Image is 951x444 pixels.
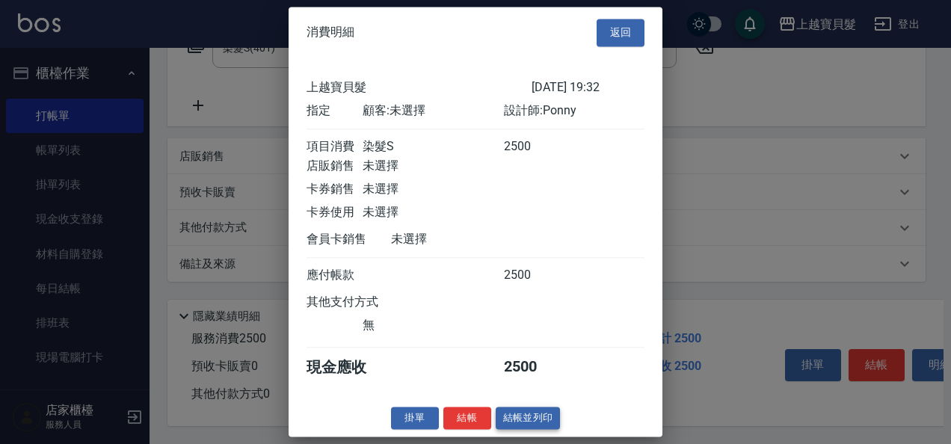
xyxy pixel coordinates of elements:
div: 卡券銷售 [307,182,363,197]
div: 卡券使用 [307,205,363,221]
div: 會員卡銷售 [307,232,391,247]
div: 顧客: 未選擇 [363,103,503,119]
div: 其他支付方式 [307,295,419,310]
div: 2500 [504,357,560,377]
div: 現金應收 [307,357,391,377]
div: 上越寶貝髮 [307,80,532,96]
div: 指定 [307,103,363,119]
div: 項目消費 [307,139,363,155]
div: 染髮S [363,139,503,155]
div: 未選擇 [391,232,532,247]
button: 結帳 [443,407,491,430]
button: 結帳並列印 [496,407,561,430]
div: 設計師: Ponny [504,103,644,119]
div: 應付帳款 [307,268,363,283]
div: 店販銷售 [307,158,363,174]
div: 未選擇 [363,182,503,197]
div: 2500 [504,268,560,283]
button: 返回 [597,19,644,46]
span: 消費明細 [307,25,354,40]
div: 未選擇 [363,158,503,174]
div: 2500 [504,139,560,155]
div: 無 [363,318,503,333]
button: 掛單 [391,407,439,430]
div: 未選擇 [363,205,503,221]
div: [DATE] 19:32 [532,80,644,96]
